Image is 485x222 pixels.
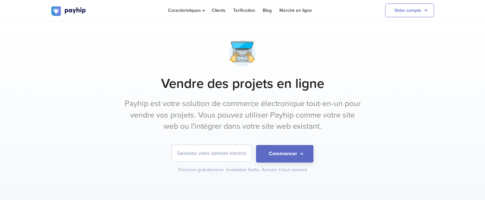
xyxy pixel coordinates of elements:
[51,76,434,92] h1: Vendre des projets en ligne
[223,167,224,172] span: •
[256,145,313,163] button: Commencer
[123,98,362,132] p: Payhip est votre solution de commerce électronique tout-en-un pour vendre vos projets. Vous pouve...
[168,8,204,13] span: Caractéristiques
[385,4,434,17] a: Votre compte
[258,167,260,172] span: •
[262,167,307,173] div: Annuler à tout moment
[226,167,261,173] div: Installation facile
[178,167,225,173] div: S'inscrire gratuitement
[51,6,86,16] img: logo.svg
[172,145,252,162] input: Saisissez votre adresse électronique
[226,37,259,69] img: macbook-typing-2-hej2fsgvy3lux6ii1y2exr.png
